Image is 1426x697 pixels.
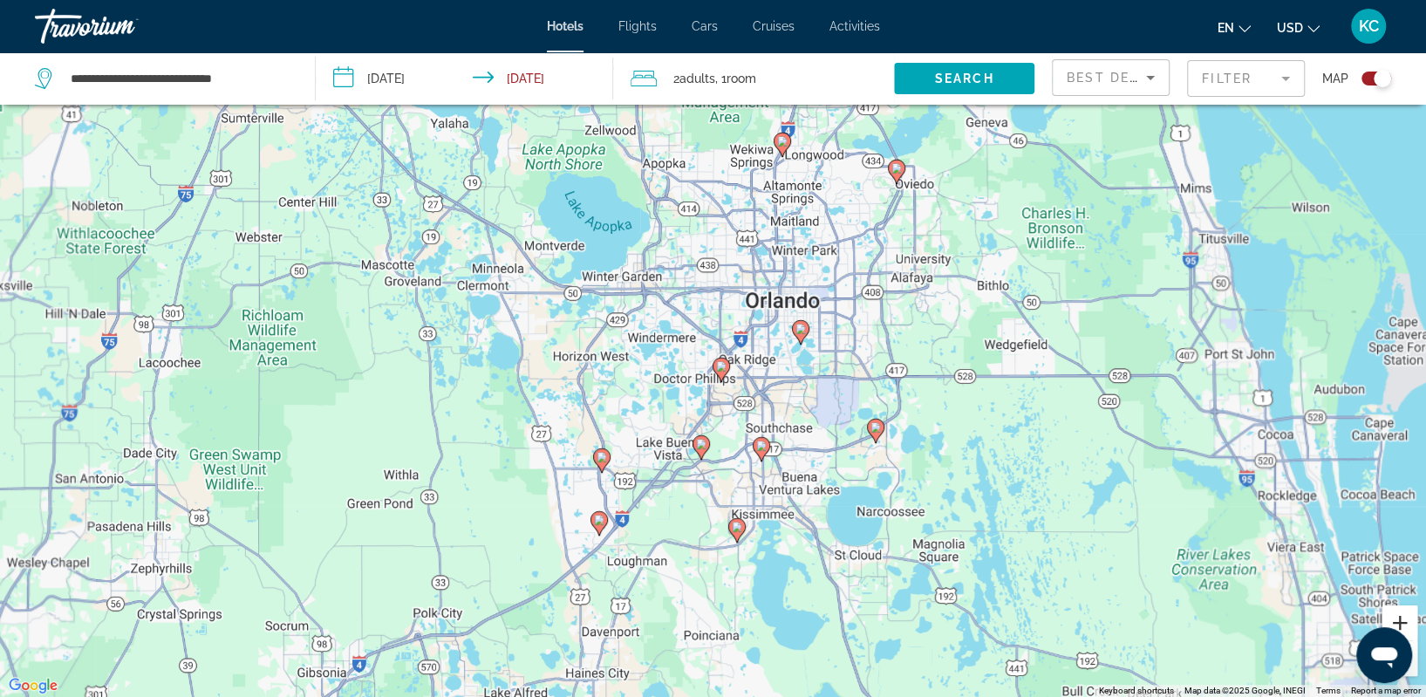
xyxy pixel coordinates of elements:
button: Change currency [1277,15,1320,40]
button: Keyboard shortcuts [1099,685,1174,697]
span: , 1 [714,66,755,91]
img: Google [4,674,62,697]
button: Travelers: 2 adults, 0 children [613,52,894,105]
a: Activities [829,19,880,33]
iframe: Button to launch messaging window [1356,627,1412,683]
button: Change language [1218,15,1251,40]
span: KC [1359,17,1379,35]
span: Search [935,72,994,85]
a: Cruises [753,19,795,33]
button: Search [894,63,1034,94]
button: Filter [1187,59,1305,98]
button: User Menu [1346,8,1391,44]
span: Map [1322,66,1348,91]
span: en [1218,21,1234,35]
span: 2 [672,66,714,91]
a: Cars [692,19,718,33]
span: Best Deals [1067,71,1157,85]
a: Hotels [547,19,583,33]
a: Flights [618,19,657,33]
button: Zoom in [1382,605,1417,640]
mat-select: Sort by [1067,67,1155,88]
span: Map data ©2025 Google, INEGI [1184,686,1306,695]
a: Travorium [35,3,209,49]
span: Room [726,72,755,85]
span: USD [1277,21,1303,35]
span: Adults [679,72,714,85]
button: Toggle map [1348,71,1391,86]
a: Open this area in Google Maps (opens a new window) [4,674,62,697]
a: Report a map error [1351,686,1421,695]
a: Terms (opens in new tab) [1316,686,1341,695]
button: Check-in date: Feb 26, 2026 Check-out date: Mar 2, 2026 [316,52,614,105]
